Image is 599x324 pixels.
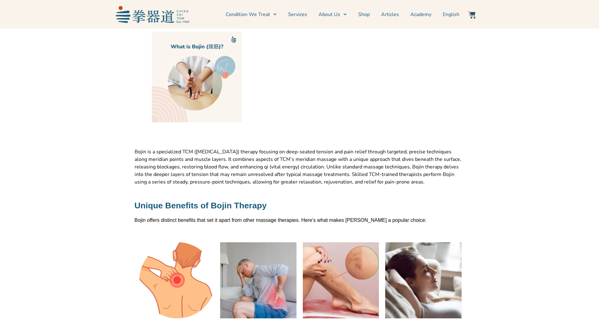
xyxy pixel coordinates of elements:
[410,7,431,22] a: Academy
[135,217,427,223] span: Bojin offers distinct benefits that set it apart from other massage therapies. Here’s what makes ...
[443,11,459,18] span: English
[381,7,399,22] a: Articles
[443,7,459,22] a: English
[135,201,267,210] span: Unique Benefits of Bojin Therapy
[288,7,307,22] a: Services
[135,148,461,185] span: Bojin is a specialized TCM ([MEDICAL_DATA]) therapy focusing on deep-seated tension and pain reli...
[358,7,370,22] a: Shop
[468,11,475,19] img: Website Icon-03
[192,7,460,22] nav: Menu
[319,7,347,22] a: About Us
[226,7,277,22] a: Condition We Treat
